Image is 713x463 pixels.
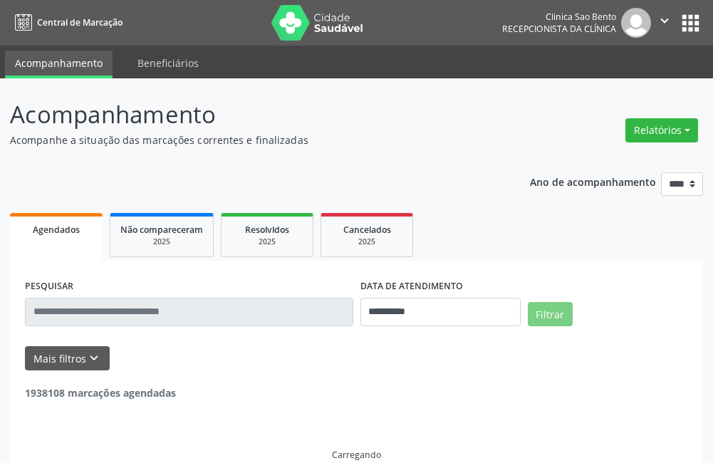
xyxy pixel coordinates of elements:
span: Cancelados [343,224,391,236]
button:  [651,8,678,38]
i: keyboard_arrow_down [86,350,102,366]
span: Resolvidos [245,224,289,236]
button: Mais filtroskeyboard_arrow_down [25,346,110,371]
button: Relatórios [625,118,698,142]
p: Acompanhe a situação das marcações correntes e finalizadas [10,132,495,147]
a: Beneficiários [127,51,209,76]
div: 2025 [331,236,402,247]
div: Clinica Sao Bento [502,11,616,23]
strong: 1938108 marcações agendadas [25,386,176,400]
span: Recepcionista da clínica [502,23,616,35]
p: Ano de acompanhamento [530,172,656,190]
a: Acompanhamento [5,51,113,78]
button: Filtrar [528,302,573,326]
button: apps [678,11,703,36]
span: Agendados [33,224,80,236]
div: 2025 [120,236,203,247]
span: Não compareceram [120,224,203,236]
i:  [657,13,672,28]
img: img [621,8,651,38]
p: Acompanhamento [10,97,495,132]
a: Central de Marcação [10,11,123,34]
div: Carregando [332,449,381,461]
label: PESQUISAR [25,276,73,298]
span: Central de Marcação [37,16,123,28]
div: 2025 [231,236,303,247]
label: DATA DE ATENDIMENTO [360,276,463,298]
